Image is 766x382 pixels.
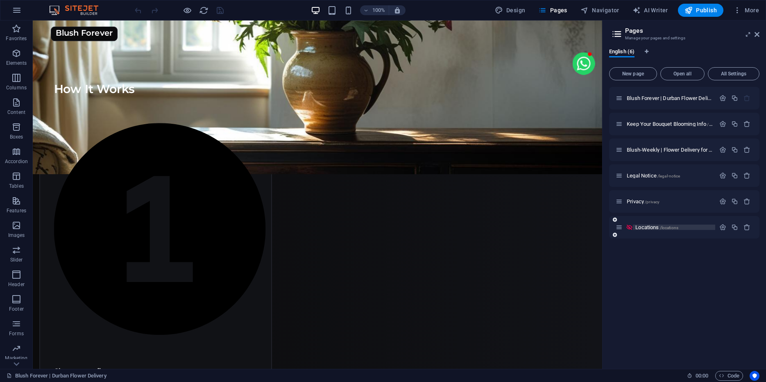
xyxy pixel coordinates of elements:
button: New page [609,67,657,80]
div: Duplicate [731,95,738,102]
div: Duplicate [731,146,738,153]
button: Code [715,371,743,381]
span: /legal-notice [657,174,680,178]
button: Publish [678,4,723,17]
span: Click to open page [635,224,678,230]
span: /privacy [645,200,659,204]
span: AI Writer [632,6,668,14]
div: Duplicate [731,224,738,231]
button: reload [199,5,208,15]
span: More [733,6,759,14]
div: Duplicate [731,198,738,205]
div: Privacy/privacy [624,199,715,204]
p: Accordion [5,158,28,165]
p: Header [8,281,25,288]
button: Navigator [577,4,623,17]
p: Images [8,232,25,239]
div: Remove [743,121,750,127]
button: 100% [360,5,389,15]
p: Columns [6,84,27,91]
h3: Manage your pages and settings [625,34,743,42]
div: Duplicate [731,121,738,127]
button: AI Writer [629,4,671,17]
span: Design [495,6,526,14]
button: Usercentrics [750,371,759,381]
div: Settings [719,224,726,231]
span: Navigator [580,6,619,14]
img: Editor Logo [47,5,109,15]
p: Elements [6,60,27,66]
button: Open all [660,67,705,80]
div: Locations/locations [633,225,715,230]
div: Settings [719,146,726,153]
p: Favorites [6,35,27,42]
p: Forms [9,330,24,337]
span: /locations [660,225,678,230]
div: Remove [743,172,750,179]
p: Marketing [5,355,27,362]
i: Reload page [199,6,208,15]
span: 00 00 [696,371,708,381]
div: Remove [743,198,750,205]
span: Open all [664,71,701,76]
div: Language Tabs [609,48,759,64]
span: All Settings [712,71,756,76]
span: Click to open page [627,147,751,153]
div: Settings [719,121,726,127]
span: Click to open page [627,198,659,205]
div: Remove [743,224,750,231]
div: Settings [719,172,726,179]
span: Code [719,371,739,381]
span: : [701,373,703,379]
a: Click to cancel selection. Double-click to open Pages [7,371,107,381]
div: Settings [719,198,726,205]
span: Pages [538,6,567,14]
div: Keep Your Bouquet Blooming Info/blog-flower-care [624,121,715,127]
h6: 100% [372,5,385,15]
span: Click to open page [627,173,680,179]
button: All Settings [708,67,759,80]
span: New page [613,71,653,76]
div: Legal Notice/legal-notice [624,173,715,178]
p: Content [7,109,25,116]
span: Publish [684,6,717,14]
p: Slider [10,257,23,263]
div: Settings [719,95,726,102]
div: Blush‑Weekly | Flower Delivery for Your Office [624,147,715,152]
span: /blog-flower-care [707,122,739,127]
p: Boxes [10,134,23,140]
div: Design (Ctrl+Alt+Y) [492,4,529,17]
i: On resize automatically adjust zoom level to fit chosen device. [394,7,401,14]
div: Remove [743,146,750,153]
button: Design [492,4,529,17]
h6: Session time [687,371,709,381]
div: Blush Forever | Durban Flower Delivery [624,95,715,101]
div: The startpage cannot be deleted [743,95,750,102]
div: Duplicate [731,172,738,179]
span: Click to open page [627,121,739,127]
p: Tables [9,183,24,189]
h2: Pages [625,27,759,34]
p: Footer [9,306,24,312]
button: More [730,4,762,17]
span: Click to open page [627,95,720,101]
span: English (6) [609,47,635,58]
p: Features [7,207,26,214]
button: Pages [535,4,570,17]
